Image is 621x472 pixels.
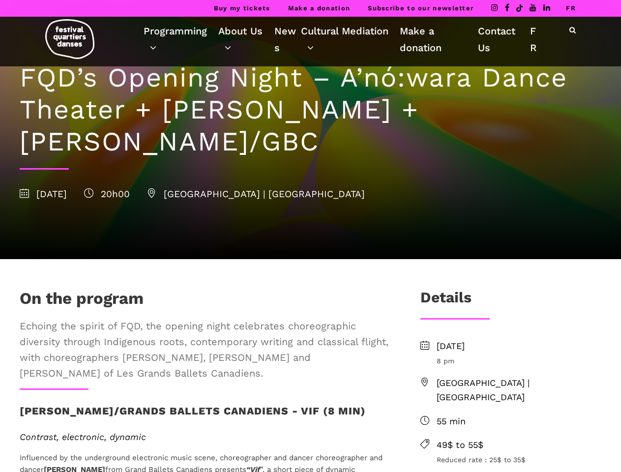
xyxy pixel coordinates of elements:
a: Programming [144,23,218,56]
span: 20h00 [84,188,130,200]
a: Contact Us [478,23,530,56]
span: 49$ to 55$ [437,438,601,452]
a: About Us [218,23,274,56]
a: FR [566,4,576,12]
span: 55 min [437,414,601,429]
a: Make a donation [400,23,478,56]
span: 8 pm [437,355,601,366]
h1: On the program [20,289,144,313]
span: Contrast, electronic, dynamic [20,432,146,442]
span: Reduced rate : 25$ to 35$ [437,454,601,465]
a: Subscribe to our newsletter [368,4,473,12]
span: [GEOGRAPHIC_DATA] | [GEOGRAPHIC_DATA] [437,376,601,405]
a: Buy my tickets [214,4,270,12]
img: logo-fqd-med [45,19,94,59]
a: News [274,23,301,56]
span: [GEOGRAPHIC_DATA] | [GEOGRAPHIC_DATA] [147,188,365,200]
a: FR [530,23,542,56]
h1: FQD’s Opening Night – A’nó:wara Dance Theater + [PERSON_NAME] + [PERSON_NAME]/GBC [20,62,601,157]
h3: [PERSON_NAME]/Grands Ballets Canadiens - Vif (8 min) [20,405,366,429]
a: Cultural Mediation [301,23,400,56]
span: Echoing the spirit of FQD, the opening night celebrates choreographic diversity through Indigenou... [20,318,388,381]
h3: Details [420,289,472,313]
span: [DATE] [20,188,67,200]
span: [DATE] [437,339,601,354]
a: Make a donation [288,4,351,12]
